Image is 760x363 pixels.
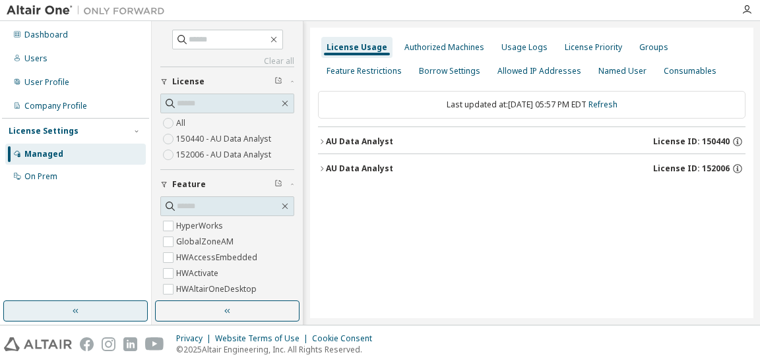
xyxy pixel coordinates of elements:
[24,77,69,88] div: User Profile
[497,66,581,76] div: Allowed IP Addresses
[318,154,745,183] button: AU Data AnalystLicense ID: 152006
[160,170,294,199] button: Feature
[565,42,622,53] div: License Priority
[102,337,115,351] img: instagram.svg
[176,333,215,344] div: Privacy
[24,53,47,64] div: Users
[24,171,57,182] div: On Prem
[176,344,380,355] p: © 2025 Altair Engineering, Inc. All Rights Reserved.
[327,66,402,76] div: Feature Restrictions
[639,42,668,53] div: Groups
[326,136,393,147] div: AU Data Analyst
[664,66,716,76] div: Consumables
[501,42,548,53] div: Usage Logs
[653,136,730,147] span: License ID: 150440
[176,131,274,147] label: 150440 - AU Data Analyst
[312,333,380,344] div: Cookie Consent
[176,147,274,163] label: 152006 - AU Data Analyst
[145,337,164,351] img: youtube.svg
[123,337,137,351] img: linkedin.svg
[176,218,226,234] label: HyperWorks
[326,163,393,174] div: AU Data Analyst
[598,66,647,76] div: Named User
[172,179,206,190] span: Feature
[653,163,730,174] span: License ID: 152006
[24,149,63,159] div: Managed
[215,333,312,344] div: Website Terms of Use
[24,30,68,40] div: Dashboard
[160,67,294,96] button: License
[7,4,172,17] img: Altair One
[176,115,188,131] label: All
[4,337,72,351] img: altair_logo.svg
[176,281,259,297] label: HWAltairOneDesktop
[24,101,87,111] div: Company Profile
[318,91,745,119] div: Last updated at: [DATE] 05:57 PM EDT
[419,66,480,76] div: Borrow Settings
[9,126,79,136] div: License Settings
[588,99,617,110] a: Refresh
[176,297,284,313] label: HWAltairOneEnterpriseUser
[172,76,205,87] span: License
[274,76,282,87] span: Clear filter
[176,234,236,250] label: GlobalZoneAM
[80,337,94,351] img: facebook.svg
[318,127,745,156] button: AU Data AnalystLicense ID: 150440
[176,250,260,265] label: HWAccessEmbedded
[404,42,484,53] div: Authorized Machines
[176,265,221,281] label: HWActivate
[160,56,294,67] a: Clear all
[274,179,282,190] span: Clear filter
[327,42,387,53] div: License Usage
